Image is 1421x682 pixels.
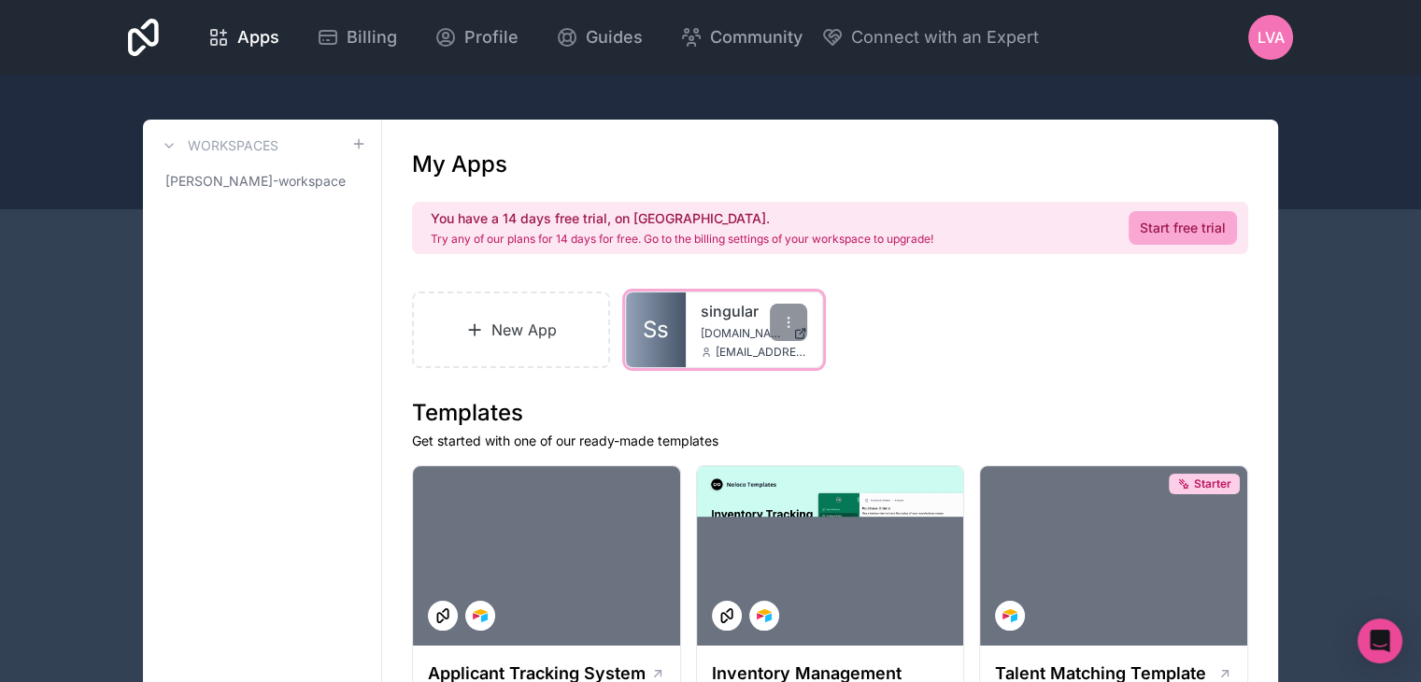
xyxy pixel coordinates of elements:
span: Starter [1194,476,1231,491]
span: Billing [347,24,397,50]
a: Guides [541,17,658,58]
span: Ss [643,315,669,345]
a: Community [665,17,817,58]
a: Ss [626,292,686,367]
img: Airtable Logo [757,608,772,623]
img: Airtable Logo [1002,608,1017,623]
span: Connect with an Expert [851,24,1039,50]
button: Connect with an Expert [821,24,1039,50]
span: Guides [586,24,643,50]
div: Open Intercom Messenger [1357,618,1402,663]
span: Apps [237,24,279,50]
a: [PERSON_NAME]-workspace [158,164,366,198]
a: [DOMAIN_NAME] [701,326,807,341]
a: singular [701,300,807,322]
h1: My Apps [412,149,507,179]
a: Start free trial [1129,211,1237,245]
h2: You have a 14 days free trial, on [GEOGRAPHIC_DATA]. [431,209,933,228]
span: Community [710,24,803,50]
span: [PERSON_NAME]-workspace [165,172,346,191]
h3: Workspaces [188,136,278,155]
p: Try any of our plans for 14 days for free. Go to the billing settings of your workspace to upgrade! [431,232,933,247]
a: Workspaces [158,135,278,157]
a: Billing [302,17,412,58]
h1: Templates [412,398,1248,428]
a: Apps [192,17,294,58]
span: [DOMAIN_NAME] [701,326,786,341]
p: Get started with one of our ready-made templates [412,432,1248,450]
img: Airtable Logo [473,608,488,623]
a: Profile [419,17,533,58]
a: New App [412,291,610,368]
span: Profile [464,24,519,50]
span: [EMAIL_ADDRESS][DOMAIN_NAME] [716,345,807,360]
span: LVA [1258,26,1285,49]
